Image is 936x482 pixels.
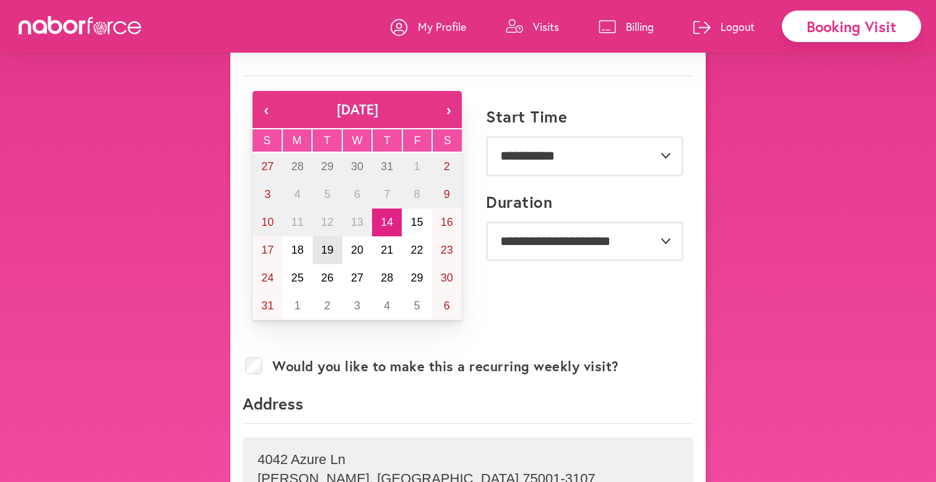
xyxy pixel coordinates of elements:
[381,272,393,284] abbr: August 28, 2025
[432,209,462,236] button: August 16, 2025
[243,30,417,56] h1: About this visit...
[351,216,363,228] abbr: August 13, 2025
[313,236,342,264] button: August 19, 2025
[432,264,462,292] button: August 30, 2025
[693,8,755,45] a: Logout
[264,188,271,200] abbr: August 3, 2025
[354,299,360,312] abbr: September 3, 2025
[313,292,342,320] button: September 2, 2025
[414,299,420,312] abbr: September 5, 2025
[372,264,402,292] button: August 28, 2025
[351,244,363,256] abbr: August 20, 2025
[282,264,312,292] button: August 25, 2025
[324,188,331,200] abbr: August 5, 2025
[282,209,312,236] button: August 11, 2025
[313,209,342,236] button: August 12, 2025
[444,188,450,200] abbr: August 9, 2025
[444,134,451,147] abbr: Saturday
[402,209,431,236] button: August 15, 2025
[402,181,431,209] button: August 8, 2025
[432,236,462,264] button: August 23, 2025
[253,292,282,320] button: August 31, 2025
[282,292,312,320] button: September 1, 2025
[432,292,462,320] button: September 6, 2025
[381,160,393,173] abbr: July 31, 2025
[391,8,466,45] a: My Profile
[261,272,274,284] abbr: August 24, 2025
[280,91,435,128] button: [DATE]
[263,134,271,147] abbr: Sunday
[414,188,420,200] abbr: August 8, 2025
[486,107,567,126] label: Start Time
[291,160,303,173] abbr: July 28, 2025
[313,153,342,181] button: July 29, 2025
[294,299,300,312] abbr: September 1, 2025
[253,264,282,292] button: August 24, 2025
[253,236,282,264] button: August 17, 2025
[313,181,342,209] button: August 5, 2025
[352,134,363,147] abbr: Wednesday
[243,393,693,424] p: Address
[384,299,390,312] abbr: September 4, 2025
[372,181,402,209] button: August 7, 2025
[291,244,303,256] abbr: August 18, 2025
[432,181,462,209] button: August 9, 2025
[261,216,274,228] abbr: August 10, 2025
[372,209,402,236] button: August 14, 2025
[261,299,274,312] abbr: August 31, 2025
[292,134,301,147] abbr: Monday
[253,209,282,236] button: August 10, 2025
[402,236,431,264] button: August 22, 2025
[342,236,372,264] button: August 20, 2025
[342,292,372,320] button: September 3, 2025
[354,188,360,200] abbr: August 6, 2025
[384,134,391,147] abbr: Thursday
[372,236,402,264] button: August 21, 2025
[402,264,431,292] button: August 29, 2025
[351,160,363,173] abbr: July 30, 2025
[441,272,453,284] abbr: August 30, 2025
[599,8,654,45] a: Billing
[291,272,303,284] abbr: August 25, 2025
[782,11,921,42] div: Booking Visit
[321,244,334,256] abbr: August 19, 2025
[533,19,559,34] p: Visits
[441,216,453,228] abbr: August 16, 2025
[321,272,334,284] abbr: August 26, 2025
[282,236,312,264] button: August 18, 2025
[721,19,755,34] p: Logout
[321,160,334,173] abbr: July 29, 2025
[272,358,619,374] label: Would you like to make this a recurring weekly visit?
[381,216,393,228] abbr: August 14, 2025
[342,181,372,209] button: August 6, 2025
[381,244,393,256] abbr: August 21, 2025
[411,272,423,284] abbr: August 29, 2025
[402,153,431,181] button: August 1, 2025
[313,264,342,292] button: August 26, 2025
[372,153,402,181] button: July 31, 2025
[418,19,466,34] p: My Profile
[411,244,423,256] abbr: August 22, 2025
[435,91,462,128] button: ›
[253,91,280,128] button: ‹
[253,181,282,209] button: August 3, 2025
[258,452,678,468] p: 4042 Azure Ln
[444,160,450,173] abbr: August 2, 2025
[402,292,431,320] button: September 5, 2025
[321,216,334,228] abbr: August 12, 2025
[324,134,331,147] abbr: Tuesday
[506,8,559,45] a: Visits
[411,216,423,228] abbr: August 15, 2025
[261,160,274,173] abbr: July 27, 2025
[342,264,372,292] button: August 27, 2025
[342,209,372,236] button: August 13, 2025
[486,192,552,212] label: Duration
[372,292,402,320] button: September 4, 2025
[294,188,300,200] abbr: August 4, 2025
[324,299,331,312] abbr: September 2, 2025
[342,153,372,181] button: July 30, 2025
[441,244,453,256] abbr: August 23, 2025
[626,19,654,34] p: Billing
[414,160,420,173] abbr: August 1, 2025
[384,188,390,200] abbr: August 7, 2025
